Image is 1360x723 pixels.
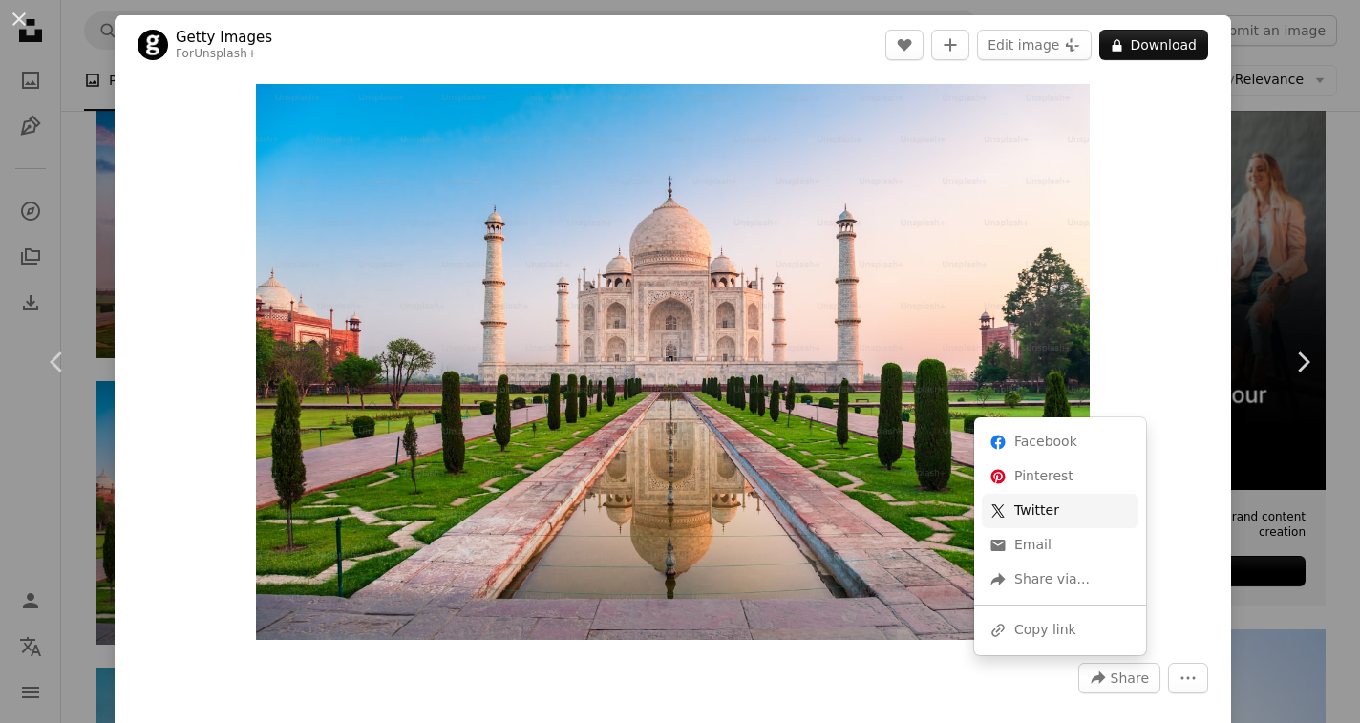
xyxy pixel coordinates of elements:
[982,528,1138,563] a: Share over email
[982,563,1138,597] div: Share via...
[1111,664,1149,692] span: Share
[974,417,1146,655] div: Share this image
[1078,663,1160,693] button: Share this image
[982,494,1138,528] a: Share on Twitter
[982,613,1138,648] div: Copy link
[982,459,1138,494] a: Share on Pinterest
[982,425,1138,459] a: Share on Facebook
